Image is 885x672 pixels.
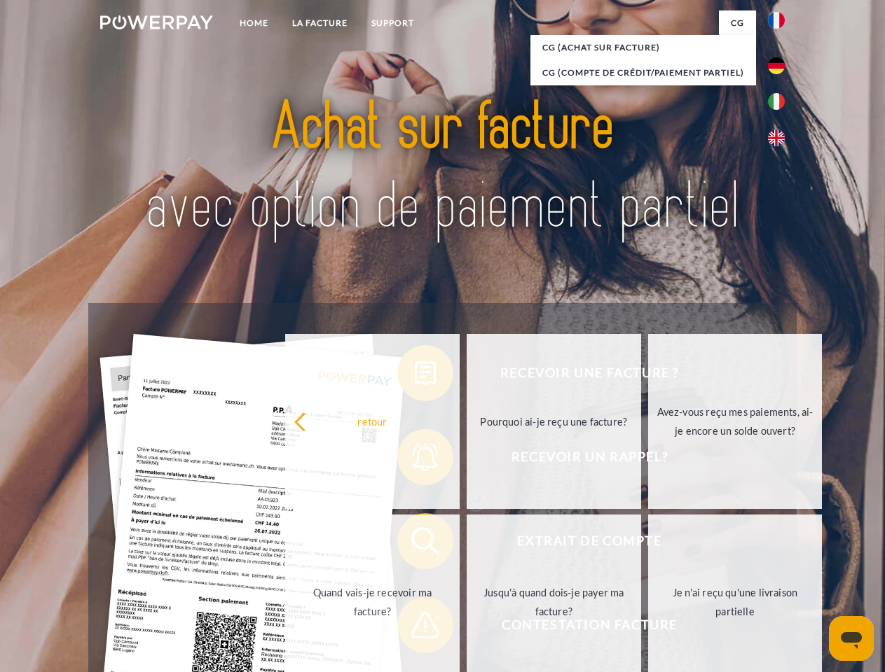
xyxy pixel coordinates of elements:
[657,402,814,440] div: Avez-vous reçu mes paiements, ai-je encore un solde ouvert?
[134,67,751,268] img: title-powerpay_fr.svg
[294,583,451,621] div: Quand vais-je recevoir ma facture?
[768,57,785,74] img: de
[768,129,785,146] img: en
[359,10,426,36] a: Support
[530,60,756,85] a: CG (Compte de crédit/paiement partiel)
[228,10,280,36] a: Home
[294,412,451,430] div: retour
[657,583,814,621] div: Je n'ai reçu qu'une livraison partielle
[280,10,359,36] a: LA FACTURE
[768,93,785,110] img: it
[475,583,633,621] div: Jusqu'à quand dois-je payer ma facture?
[475,412,633,430] div: Pourquoi ai-je reçu une facture?
[829,616,874,661] iframe: Bouton de lancement de la fenêtre de messagerie
[719,10,756,36] a: CG
[100,15,213,29] img: logo-powerpay-white.svg
[768,12,785,29] img: fr
[648,334,823,509] a: Avez-vous reçu mes paiements, ai-je encore un solde ouvert?
[530,35,756,60] a: CG (achat sur facture)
